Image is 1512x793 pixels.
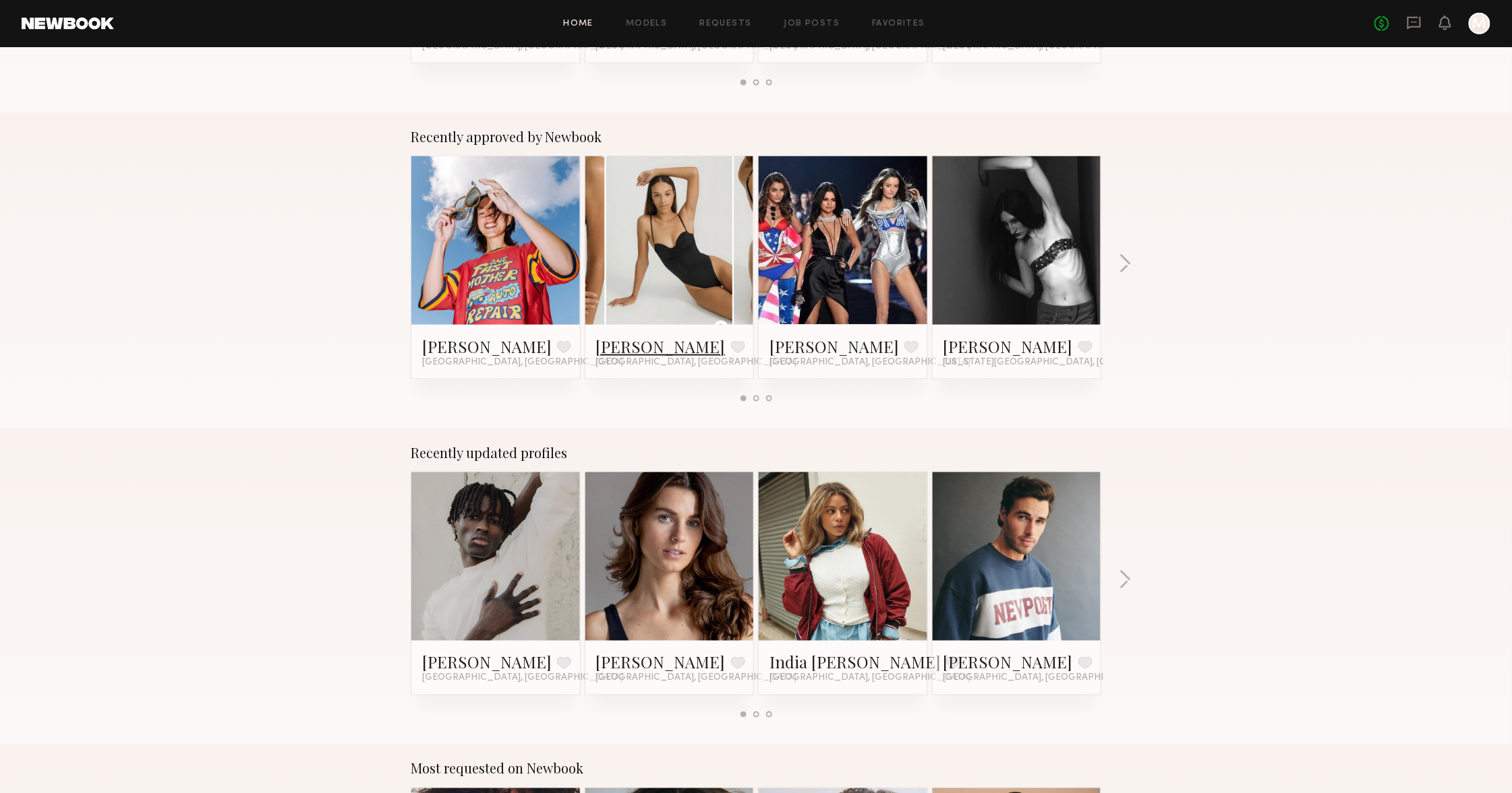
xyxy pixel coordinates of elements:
[411,129,1101,145] div: Recently approved by Newbook
[596,357,797,368] span: [GEOGRAPHIC_DATA], [GEOGRAPHIC_DATA]
[700,20,752,28] a: Requests
[943,673,1144,684] span: [GEOGRAPHIC_DATA], [GEOGRAPHIC_DATA]
[943,336,1073,357] a: [PERSON_NAME]
[872,20,925,28] a: Favorites
[626,20,667,28] a: Models
[1469,13,1490,34] a: M
[943,357,1196,368] span: [US_STATE][GEOGRAPHIC_DATA], [GEOGRAPHIC_DATA]
[784,20,840,28] a: Job Posts
[769,652,941,673] a: India [PERSON_NAME]
[411,445,1101,461] div: Recently updated profiles
[422,336,552,357] a: [PERSON_NAME]
[943,652,1073,673] a: [PERSON_NAME]
[564,20,594,28] a: Home
[596,673,797,684] span: [GEOGRAPHIC_DATA], [GEOGRAPHIC_DATA]
[422,357,623,368] span: [GEOGRAPHIC_DATA], [GEOGRAPHIC_DATA]
[769,336,899,357] a: [PERSON_NAME]
[422,673,623,684] span: [GEOGRAPHIC_DATA], [GEOGRAPHIC_DATA]
[596,336,726,357] a: [PERSON_NAME]
[769,357,970,368] span: [GEOGRAPHIC_DATA], [GEOGRAPHIC_DATA]
[769,673,970,684] span: [GEOGRAPHIC_DATA], [GEOGRAPHIC_DATA]
[596,652,726,673] a: [PERSON_NAME]
[411,761,1101,777] div: Most requested on Newbook
[422,652,552,673] a: [PERSON_NAME]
